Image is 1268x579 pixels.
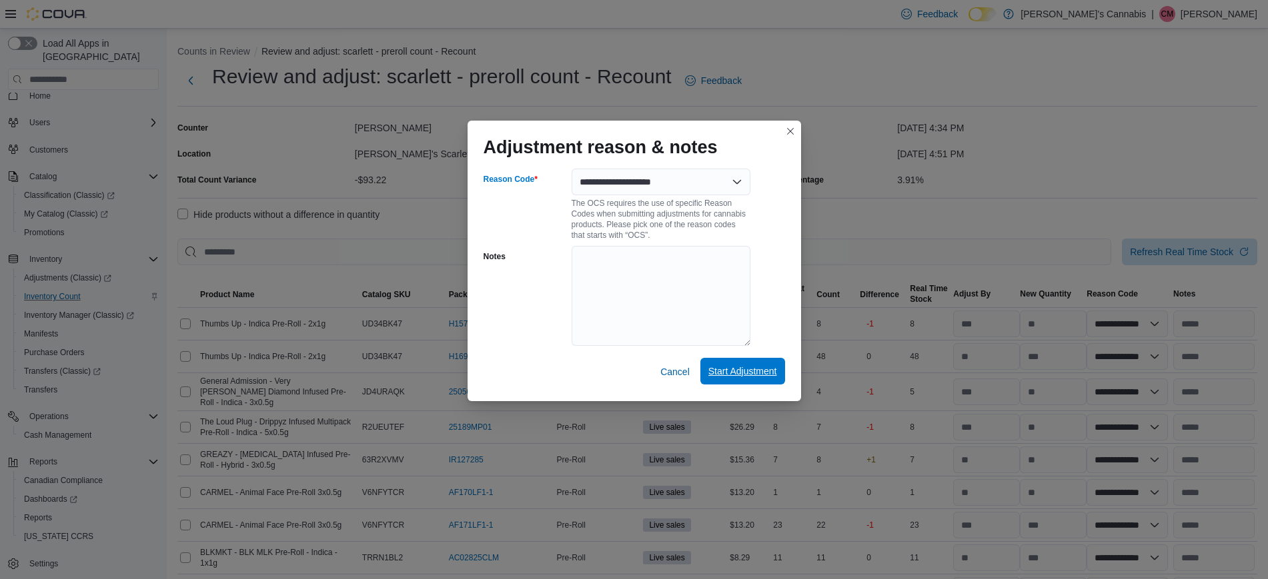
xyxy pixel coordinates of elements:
label: Notes [484,251,506,262]
button: Cancel [655,358,695,385]
button: Start Adjustment [700,358,785,384]
span: Cancel [660,365,690,378]
span: Start Adjustment [708,364,777,378]
h1: Adjustment reason & notes [484,137,718,158]
button: Closes this modal window [782,123,798,139]
div: The OCS requires the use of specific Reason Codes when submitting adjustments for cannabis produc... [572,195,750,241]
label: Reason Code [484,174,538,185]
